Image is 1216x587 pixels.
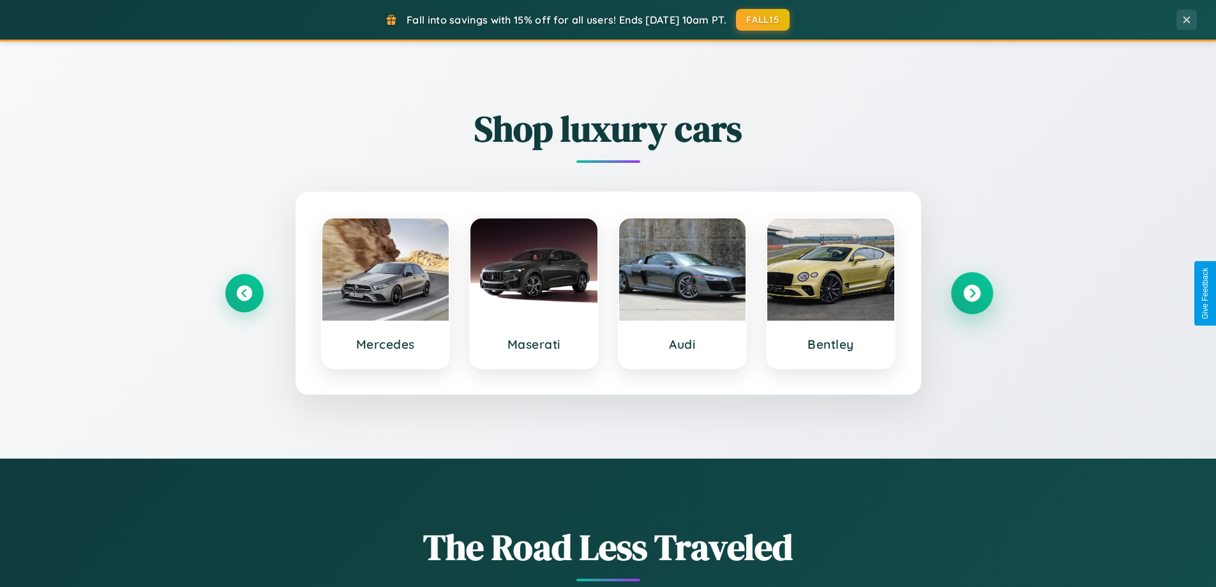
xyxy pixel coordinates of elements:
[225,522,991,572] h1: The Road Less Traveled
[780,337,882,352] h3: Bentley
[225,104,991,153] h2: Shop luxury cars
[335,337,437,352] h3: Mercedes
[736,9,790,31] button: FALL15
[483,337,585,352] h3: Maserati
[632,337,733,352] h3: Audi
[1201,268,1210,319] div: Give Feedback
[407,13,726,26] span: Fall into savings with 15% off for all users! Ends [DATE] 10am PT.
